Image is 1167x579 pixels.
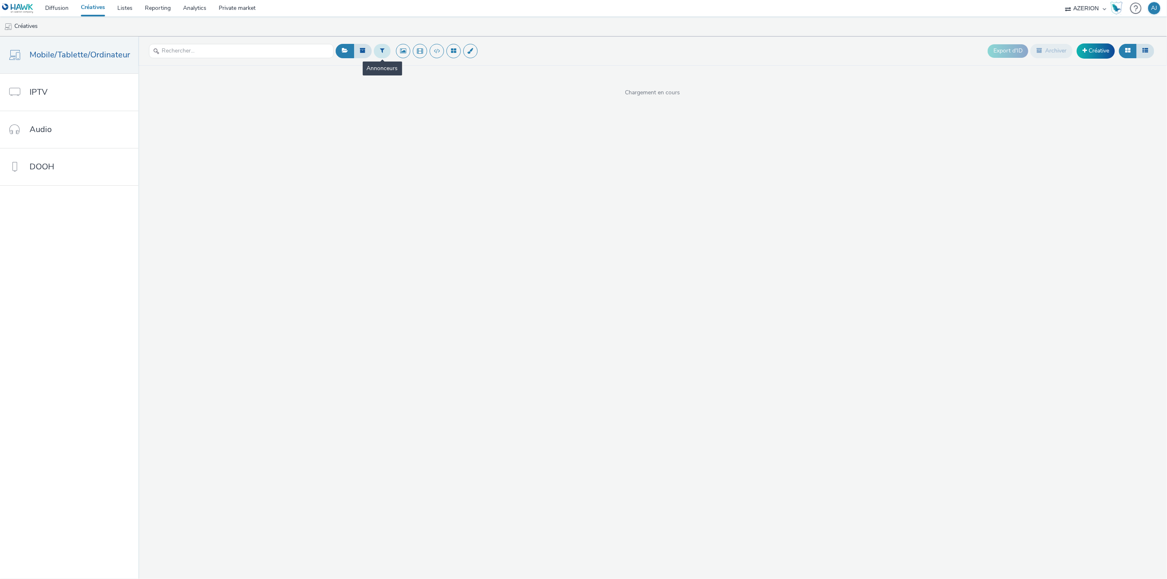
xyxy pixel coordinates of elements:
span: IPTV [30,86,48,98]
a: Créative [1077,43,1115,58]
span: DOOH [30,161,54,173]
img: Hawk Academy [1110,2,1123,15]
button: Liste [1136,44,1154,58]
input: Rechercher... [149,44,334,58]
img: mobile [4,23,12,31]
div: AJ [1151,2,1158,14]
button: Export d'ID [988,44,1028,57]
a: Hawk Academy [1110,2,1126,15]
button: Grille [1119,44,1137,58]
img: undefined Logo [2,3,34,14]
span: Mobile/Tablette/Ordinateur [30,49,130,61]
span: Audio [30,123,52,135]
button: Archiver [1030,44,1073,58]
span: Chargement en cours [138,89,1167,97]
